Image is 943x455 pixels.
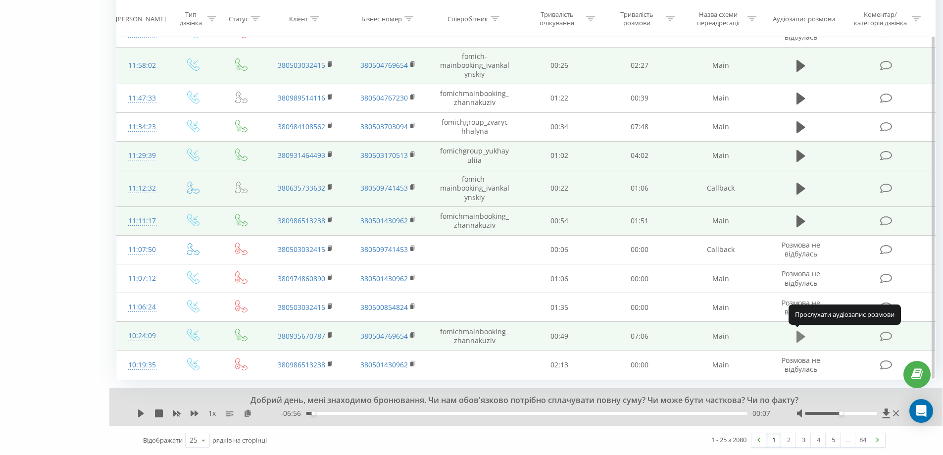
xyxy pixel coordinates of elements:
[826,433,841,447] a: 5
[773,14,835,23] div: Аудіозапис розмови
[841,433,855,447] div: …
[679,206,762,235] td: Main
[430,322,519,351] td: fomichmainbooking_zhannakuziv
[782,355,820,374] span: Розмова не відбулась
[531,10,584,27] div: Тривалість очікування
[430,112,519,141] td: fomichgroup_zvarychhalyna
[127,326,158,346] div: 10:24:09
[360,183,408,193] a: 380509741453
[599,351,679,379] td: 00:00
[143,436,183,445] span: Відображати
[909,399,933,423] div: Open Intercom Messenger
[519,293,599,322] td: 01:35
[679,84,762,112] td: Main
[289,14,308,23] div: Клієнт
[360,245,408,254] a: 380509741453
[519,206,599,235] td: 00:54
[599,293,679,322] td: 00:00
[789,304,901,324] div: Прослухати аудіозапис розмови
[839,411,843,415] div: Accessibility label
[360,303,408,312] a: 380500854824
[679,322,762,351] td: Main
[766,433,781,447] a: 1
[278,122,325,131] a: 380984108562
[360,151,408,160] a: 380503170513
[360,93,408,102] a: 380504767230
[519,170,599,207] td: 00:22
[519,322,599,351] td: 00:49
[679,112,762,141] td: Main
[127,211,158,231] div: 11:11:17
[213,395,825,406] div: Добрий день, мені знаходимо бронювання. Чи нам обов'язково потрібно сплачувати повну суму? Чи мож...
[519,235,599,264] td: 00:06
[127,355,158,375] div: 10:19:35
[278,245,325,254] a: 380503032415
[212,436,267,445] span: рядків на сторінці
[599,141,679,170] td: 04:02
[430,170,519,207] td: fomich-mainbooking_ivankalynskiy
[752,408,770,418] span: 00:07
[127,146,158,165] div: 11:29:39
[447,14,488,23] div: Співробітник
[229,14,248,23] div: Статус
[599,84,679,112] td: 00:39
[796,433,811,447] a: 3
[278,360,325,369] a: 380986513238
[278,303,325,312] a: 380503032415
[599,235,679,264] td: 00:00
[599,48,679,84] td: 02:27
[430,84,519,112] td: fomichmainbooking_zhannakuziv
[127,269,158,288] div: 11:07:12
[599,322,679,351] td: 07:06
[177,10,205,27] div: Тип дзвінка
[782,269,820,287] span: Розмова не відбулась
[519,264,599,293] td: 01:06
[278,274,325,283] a: 380974860890
[599,112,679,141] td: 07:48
[679,48,762,84] td: Main
[360,122,408,131] a: 380503703094
[127,240,158,259] div: 11:07:50
[519,141,599,170] td: 01:02
[127,298,158,317] div: 11:06:24
[430,206,519,235] td: fomichmainbooking_zhannakuziv
[811,433,826,447] a: 4
[127,179,158,198] div: 11:12:32
[278,331,325,341] a: 380935670787
[278,151,325,160] a: 380931464493
[519,48,599,84] td: 00:26
[519,84,599,112] td: 01:22
[361,14,402,23] div: Бізнес номер
[127,89,158,108] div: 11:47:33
[782,298,820,316] span: Розмова не відбулась
[679,293,762,322] td: Main
[855,433,870,447] a: 84
[360,216,408,225] a: 380501430962
[782,240,820,258] span: Розмова не відбулась
[519,112,599,141] td: 00:34
[679,351,762,379] td: Main
[278,216,325,225] a: 380986513238
[311,411,315,415] div: Accessibility label
[430,141,519,170] td: fomichgroup_yukhayuliia
[360,274,408,283] a: 380501430962
[599,170,679,207] td: 01:06
[127,56,158,75] div: 11:58:02
[127,117,158,137] div: 11:34:23
[281,408,306,418] span: - 06:56
[360,331,408,341] a: 380504769654
[610,10,663,27] div: Тривалість розмови
[851,10,909,27] div: Коментар/категорія дзвінка
[679,141,762,170] td: Main
[360,360,408,369] a: 380501430962
[781,433,796,447] a: 2
[519,351,599,379] td: 02:13
[599,264,679,293] td: 00:00
[679,170,762,207] td: Callback
[692,10,745,27] div: Назва схеми переадресації
[430,48,519,84] td: fomich-mainbooking_ivankalynskiy
[278,60,325,70] a: 380503032415
[360,60,408,70] a: 380504769654
[599,206,679,235] td: 01:51
[711,435,746,445] div: 1 - 25 з 2080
